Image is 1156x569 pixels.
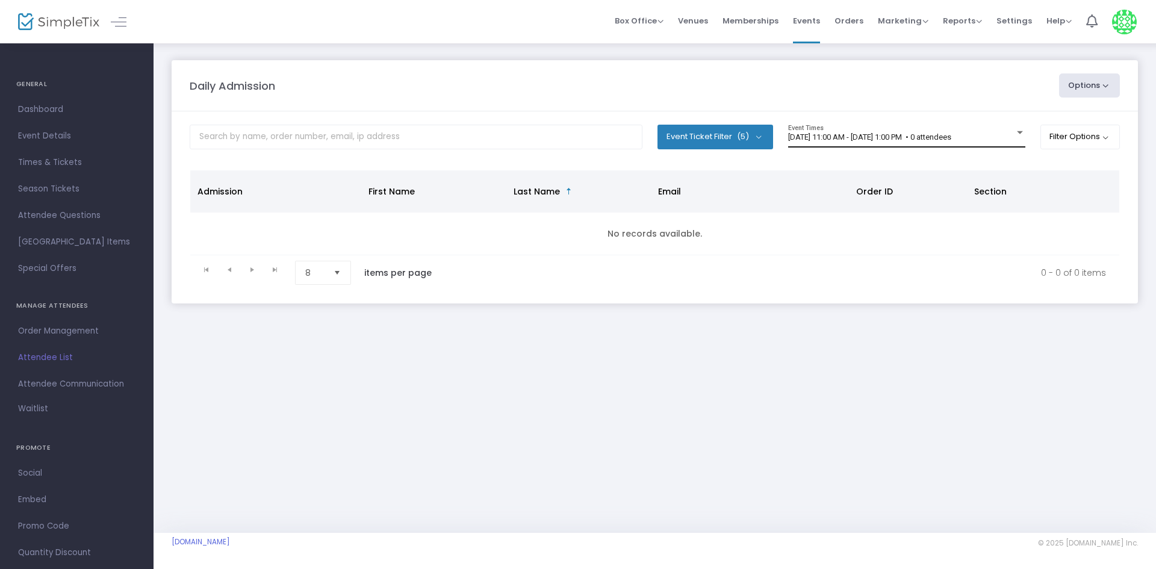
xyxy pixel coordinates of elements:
[615,15,663,26] span: Box Office
[190,125,642,149] input: Search by name, order number, email, ip address
[172,537,230,547] a: [DOMAIN_NAME]
[678,5,708,36] span: Venues
[943,15,982,26] span: Reports
[514,185,560,197] span: Last Name
[1046,15,1072,26] span: Help
[18,492,135,508] span: Embed
[16,294,137,318] h4: MANAGE ATTENDEES
[18,545,135,561] span: Quantity Discount
[834,5,863,36] span: Orders
[18,465,135,481] span: Social
[1059,73,1120,98] button: Options
[1038,538,1138,548] span: © 2025 [DOMAIN_NAME] Inc.
[329,261,346,284] button: Select
[190,170,1119,255] div: Data table
[16,436,137,460] h4: PROMOTE
[564,187,574,196] span: Sortable
[364,267,432,279] label: items per page
[18,376,135,392] span: Attendee Communication
[197,185,243,197] span: Admission
[793,5,820,36] span: Events
[788,132,951,141] span: [DATE] 11:00 AM - [DATE] 1:00 PM • 0 attendees
[457,261,1106,285] kendo-pager-info: 0 - 0 of 0 items
[18,261,135,276] span: Special Offers
[18,102,135,117] span: Dashboard
[18,323,135,339] span: Order Management
[996,5,1032,36] span: Settings
[18,155,135,170] span: Times & Tickets
[190,78,275,94] m-panel-title: Daily Admission
[18,181,135,197] span: Season Tickets
[856,185,893,197] span: Order ID
[18,518,135,534] span: Promo Code
[16,72,137,96] h4: GENERAL
[974,185,1007,197] span: Section
[190,213,1119,255] td: No records available.
[722,5,778,36] span: Memberships
[658,185,681,197] span: Email
[18,350,135,365] span: Attendee List
[18,234,135,250] span: [GEOGRAPHIC_DATA] Items
[878,15,928,26] span: Marketing
[18,403,48,415] span: Waitlist
[18,208,135,223] span: Attendee Questions
[737,132,749,141] span: (5)
[18,128,135,144] span: Event Details
[1040,125,1120,149] button: Filter Options
[657,125,773,149] button: Event Ticket Filter(5)
[305,267,324,279] span: 8
[368,185,415,197] span: First Name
